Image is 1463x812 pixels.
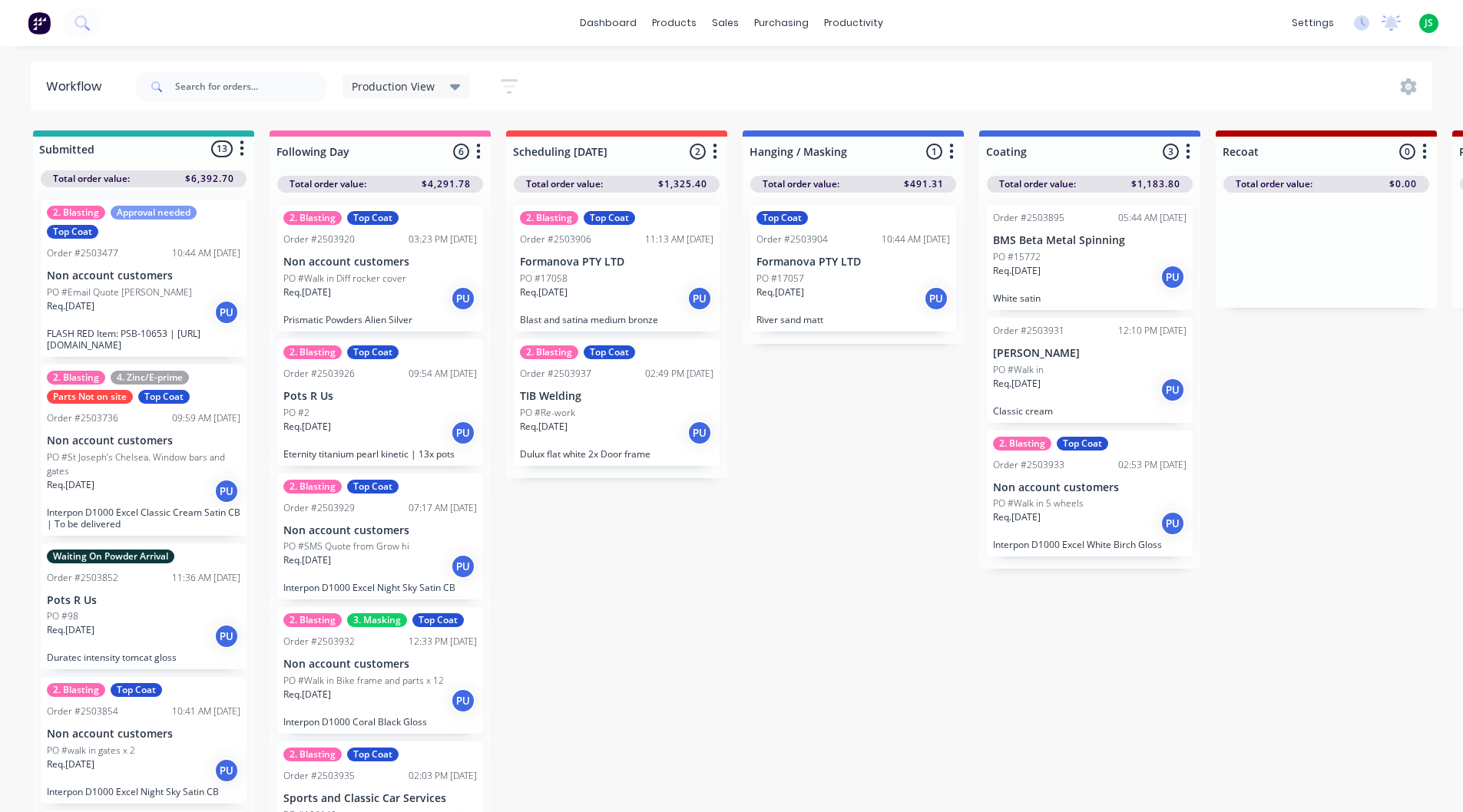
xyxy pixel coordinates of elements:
div: Order #250393112:10 PM [DATE][PERSON_NAME]PO #Walk inReq.[DATE]PUClassic cream [987,318,1193,423]
div: sales [704,12,746,35]
div: 10:41 AM [DATE] [172,705,240,718]
div: Top CoatOrder #250390410:44 AM [DATE]Formanova PTY LTDPO #17057Req.[DATE]PURiver sand matt [750,205,956,332]
div: settings [1284,12,1342,35]
p: Req. [DATE] [47,623,94,637]
div: 3. Masking [347,613,407,627]
p: Duratec intensity tomcat gloss [47,652,240,663]
div: Top Coat [756,211,808,225]
div: 03:23 PM [DATE] [409,233,477,246]
div: PU [924,286,948,311]
div: 2. BlastingTop CoatOrder #250385410:41 AM [DATE]Non account customersPO #walk in gates x 2Req.[DA... [41,677,247,804]
div: 02:53 PM [DATE] [1118,458,1187,472]
div: Top Coat [347,211,399,225]
p: PO #17057 [756,272,804,286]
div: PU [451,421,475,445]
div: 2. BlastingTop CoatOrder #250392003:23 PM [DATE]Non account customersPO #Walk in Diff rocker cove... [277,205,483,332]
p: Pots R Us [47,594,240,607]
p: Req. [DATE] [756,286,804,299]
div: productivity [816,12,891,35]
div: Order #2503920 [283,233,355,246]
div: 2. Blasting [283,480,342,493]
div: 07:17 AM [DATE] [409,501,477,515]
p: Interpon D1000 Coral Black Gloss [283,716,477,728]
div: 2. Blasting [283,748,342,761]
p: Sports and Classic Car Services [283,792,477,805]
div: Top Coat [111,683,162,697]
span: $491.31 [904,177,944,191]
div: Order #2503736 [47,411,118,425]
div: 2. Blasting [283,345,342,359]
div: PU [1160,378,1185,402]
p: Req. [DATE] [283,420,331,434]
div: 2. BlastingTop CoatOrder #250392907:17 AM [DATE]Non account customersPO #SMS Quote from Grow hiRe... [277,474,483,600]
p: Req. [DATE] [520,286,568,299]
p: Eternity titanium pearl kinetic | 13x pots [283,448,477,460]
div: 2. Blasting [283,211,342,225]
div: PU [1160,511,1185,536]
div: Top Coat [584,211,635,225]
div: PU [1160,265,1185,289]
div: 10:44 AM [DATE] [882,233,950,246]
div: 2. Blasting [47,206,105,220]
div: 2. BlastingTop CoatOrder #250392609:54 AM [DATE]Pots R UsPO #2Req.[DATE]PUEternity titanium pearl... [277,339,483,466]
div: PU [451,554,475,579]
div: Order #250389505:44 AM [DATE]BMS Beta Metal SpinningPO #15772Req.[DATE]PUWhite satin [987,205,1193,310]
p: Non account customers [993,481,1187,494]
div: Order #2503931 [993,324,1064,338]
div: 12:33 PM [DATE] [409,635,477,649]
div: Order #2503937 [520,367,591,381]
p: PO #15772 [993,250,1041,264]
div: 2. Blasting [993,437,1051,451]
div: Order #2503477 [47,246,118,260]
p: Req. [DATE] [993,264,1041,278]
div: 2. Blasting4. Zinc/E-primeParts Not on siteTop CoatOrder #250373609:59 AM [DATE]Non account custo... [41,365,247,536]
p: Formanova PTY LTD [520,256,713,269]
div: 09:54 AM [DATE] [409,367,477,381]
div: 4. Zinc/E-prime [111,371,189,385]
div: Top Coat [347,748,399,761]
div: Parts Not on site [47,390,133,404]
div: 05:44 AM [DATE] [1118,211,1187,225]
div: 2. BlastingApproval neededTop CoatOrder #250347710:44 AM [DATE]Non account customersPO #Email Quo... [41,200,247,357]
div: 02:03 PM [DATE] [409,769,477,783]
div: 10:44 AM [DATE] [172,246,240,260]
p: Non account customers [47,728,240,741]
span: Total order value: [1236,177,1312,191]
p: Pots R Us [283,390,477,403]
p: Interpon D1000 Excel White Birch Gloss [993,539,1187,550]
div: purchasing [746,12,816,35]
span: Total order value: [763,177,839,191]
img: Factory [28,12,51,35]
p: Req. [DATE] [283,553,331,567]
div: Top Coat [1057,437,1108,451]
div: 2. Blasting [283,613,342,627]
div: PU [451,286,475,311]
div: Order #2503932 [283,635,355,649]
div: 11:13 AM [DATE] [645,233,713,246]
div: Order #2503854 [47,705,118,718]
span: $0.00 [1389,177,1417,191]
div: products [644,12,704,35]
span: $6,392.70 [185,172,234,186]
div: Order #2503895 [993,211,1064,225]
span: $1,183.80 [1131,177,1180,191]
p: Dulux flat white 2x Door frame [520,448,713,460]
div: Order #2503926 [283,367,355,381]
p: River sand matt [756,314,950,325]
p: Non account customers [283,256,477,269]
div: Waiting On Powder ArrivalOrder #250385211:36 AM [DATE]Pots R UsPO #98Req.[DATE]PUDuratec intensit... [41,543,247,670]
div: 12:10 PM [DATE] [1118,324,1187,338]
p: FLASH RED Item: PSB-10653 | [URL][DOMAIN_NAME] [47,328,240,351]
div: Approval needed [111,206,197,220]
p: Interpon D1000 Excel Night Sky Satin CB [283,582,477,593]
p: PO #Walk in Bike frame and parts x 12 [283,674,444,688]
p: Non account customers [47,269,240,282]
p: PO #98 [47,609,78,623]
div: 2. BlastingTop CoatOrder #250390611:13 AM [DATE]Formanova PTY LTDPO #17058Req.[DATE]PUBlast and s... [514,205,720,332]
div: Order #2503935 [283,769,355,783]
div: 2. Blasting [520,345,578,359]
p: PO #Re-work [520,406,575,420]
span: Total order value: [53,172,130,186]
p: Classic cream [993,405,1187,417]
a: dashboard [572,12,644,35]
